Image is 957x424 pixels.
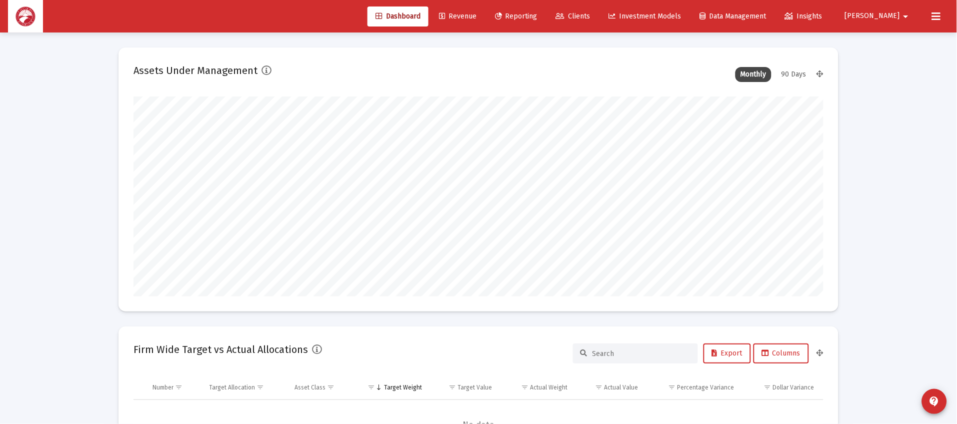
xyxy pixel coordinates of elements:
[521,383,528,391] span: Show filter options for column 'Actual Weight'
[900,6,912,26] mat-icon: arrow_drop_down
[367,383,375,391] span: Show filter options for column 'Target Weight'
[175,383,182,391] span: Show filter options for column 'Number'
[601,6,689,26] a: Investment Models
[209,383,255,391] div: Target Allocation
[431,6,484,26] a: Revenue
[202,375,288,399] td: Column Target Allocation
[294,383,325,391] div: Asset Class
[645,375,741,399] td: Column Percentage Variance
[367,6,428,26] a: Dashboard
[429,375,499,399] td: Column Target Value
[604,383,638,391] div: Actual Value
[741,375,823,399] td: Column Dollar Variance
[257,383,264,391] span: Show filter options for column 'Target Allocation'
[133,62,257,78] h2: Assets Under Management
[133,341,308,357] h2: Firm Wide Target vs Actual Allocations
[499,375,574,399] td: Column Actual Weight
[753,343,809,363] button: Columns
[15,6,35,26] img: Dashboard
[152,383,173,391] div: Number
[530,383,567,391] div: Actual Weight
[439,12,476,20] span: Revenue
[609,12,681,20] span: Investment Models
[495,12,537,20] span: Reporting
[487,6,545,26] a: Reporting
[712,349,742,357] span: Export
[458,383,492,391] div: Target Value
[287,375,354,399] td: Column Asset Class
[700,12,766,20] span: Data Management
[776,67,811,82] div: 90 Days
[773,383,814,391] div: Dollar Variance
[384,383,422,391] div: Target Weight
[592,349,690,358] input: Search
[595,383,602,391] span: Show filter options for column 'Actual Value'
[845,12,900,20] span: [PERSON_NAME]
[145,375,202,399] td: Column Number
[764,383,771,391] span: Show filter options for column 'Dollar Variance'
[692,6,774,26] a: Data Management
[548,6,598,26] a: Clients
[928,395,940,407] mat-icon: contact_support
[703,343,751,363] button: Export
[677,383,734,391] div: Percentage Variance
[327,383,334,391] span: Show filter options for column 'Asset Class'
[354,375,429,399] td: Column Target Weight
[574,375,645,399] td: Column Actual Value
[785,12,822,20] span: Insights
[735,67,771,82] div: Monthly
[449,383,456,391] span: Show filter options for column 'Target Value'
[556,12,590,20] span: Clients
[668,383,676,391] span: Show filter options for column 'Percentage Variance'
[833,6,924,26] button: [PERSON_NAME]
[777,6,830,26] a: Insights
[375,12,420,20] span: Dashboard
[762,349,800,357] span: Columns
